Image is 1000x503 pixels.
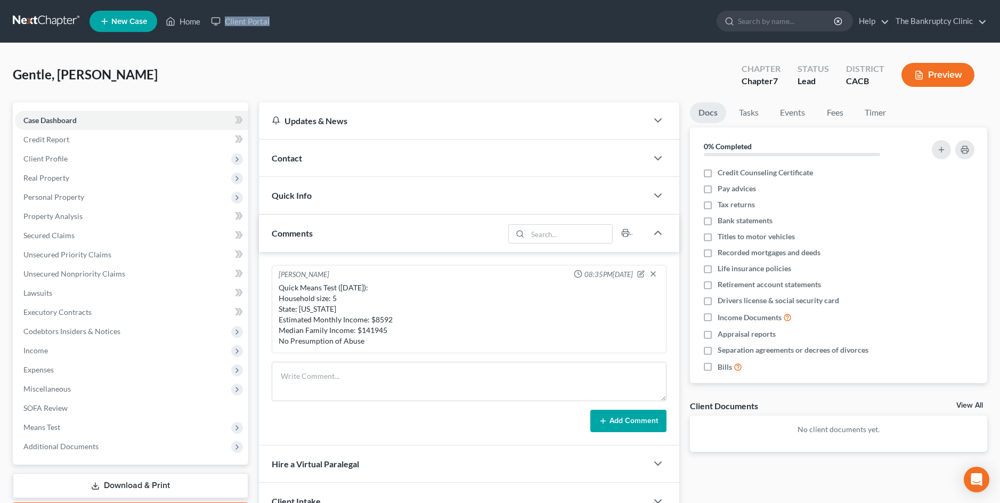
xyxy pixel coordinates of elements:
input: Search... [528,225,613,243]
button: Preview [901,63,974,87]
input: Search by name... [738,11,835,31]
span: Expenses [23,365,54,374]
span: Contact [272,153,302,163]
span: Credit Counseling Certificate [718,167,813,178]
span: SOFA Review [23,403,68,412]
span: Executory Contracts [23,307,92,317]
a: The Bankruptcy Clinic [890,12,987,31]
a: Home [160,12,206,31]
span: Quick Info [272,190,312,200]
span: Gentle, [PERSON_NAME] [13,67,158,82]
a: Unsecured Nonpriority Claims [15,264,248,283]
div: Lead [798,75,829,87]
span: Recorded mortgages and deeds [718,247,820,258]
div: Open Intercom Messenger [964,467,989,492]
a: Fees [818,102,852,123]
a: View All [956,402,983,409]
a: Tasks [730,102,767,123]
span: Tax returns [718,199,755,210]
span: Bank statements [718,215,773,226]
strong: 0% Completed [704,142,752,151]
a: Unsecured Priority Claims [15,245,248,264]
span: Miscellaneous [23,384,71,393]
span: Bills [718,362,732,372]
span: Hire a Virtual Paralegal [272,459,359,469]
div: Quick Means Test ([DATE]): Household size: 5 State: [US_STATE] Estimated Monthly Income: $8592 Me... [279,282,660,346]
a: Executory Contracts [15,303,248,322]
a: Events [771,102,814,123]
div: Chapter [742,75,781,87]
p: No client documents yet. [698,424,979,435]
span: Income Documents [718,312,782,323]
div: Updates & News [272,115,635,126]
span: 7 [773,76,778,86]
span: Pay advices [718,183,756,194]
span: Life insurance policies [718,263,791,274]
span: Appraisal reports [718,329,776,339]
span: Income [23,346,48,355]
span: Codebtors Insiders & Notices [23,327,120,336]
a: Help [853,12,889,31]
span: Property Analysis [23,212,83,221]
a: Property Analysis [15,207,248,226]
div: Client Documents [690,400,758,411]
span: Lawsuits [23,288,52,297]
a: Client Portal [206,12,275,31]
span: 08:35PM[DATE] [584,270,633,280]
span: Client Profile [23,154,68,163]
div: Status [798,63,829,75]
span: Case Dashboard [23,116,77,125]
span: Credit Report [23,135,69,144]
a: Timer [856,102,895,123]
span: Unsecured Nonpriority Claims [23,269,125,278]
a: Docs [690,102,726,123]
span: Real Property [23,173,69,182]
div: [PERSON_NAME] [279,270,329,280]
span: Separation agreements or decrees of divorces [718,345,868,355]
a: Download & Print [13,473,248,498]
div: District [846,63,884,75]
a: Lawsuits [15,283,248,303]
span: Additional Documents [23,442,99,451]
a: SOFA Review [15,399,248,418]
span: Means Test [23,423,60,432]
span: New Case [111,18,147,26]
span: Unsecured Priority Claims [23,250,111,259]
a: Case Dashboard [15,111,248,130]
div: Chapter [742,63,781,75]
span: Retirement account statements [718,279,821,290]
a: Secured Claims [15,226,248,245]
span: Personal Property [23,192,84,201]
div: CACB [846,75,884,87]
button: Add Comment [590,410,666,432]
span: Comments [272,228,313,238]
a: Credit Report [15,130,248,149]
span: Secured Claims [23,231,75,240]
span: Drivers license & social security card [718,295,839,306]
span: Titles to motor vehicles [718,231,795,242]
